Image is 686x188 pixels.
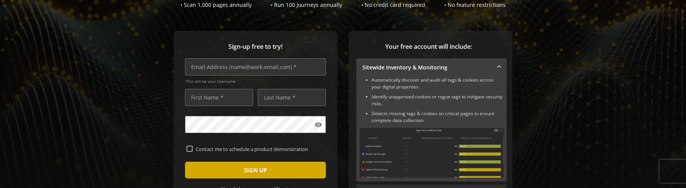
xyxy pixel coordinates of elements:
li: Automatically discover and audit all tags & cookies across your digital properties. [372,77,504,90]
label: Contact me to schedule a product demonstration [193,146,324,153]
input: First Name * [185,89,253,106]
li: Detects missing tags & cookies on critical pages to ensure complete data collection. [372,110,504,124]
div: Sitewide Inventory & Monitoring [356,77,507,182]
li: Identify unapproved cookies or rogue tags to mitigate security risks. [372,93,504,107]
mat-panel-title: Sitewide Inventory & Monitoring [362,64,491,71]
span: This will be your Username [186,79,326,84]
span: Your free account will include: [356,42,501,51]
input: Email Address (name@work-email.com) * [185,58,326,76]
span: SIGN UP [244,163,267,177]
span: Sign-up free to try! [185,42,326,51]
div: • Run 100 Journeys annually [271,1,342,9]
img: Sitewide Inventory & Monitoring [359,128,504,178]
mat-icon: visibility [314,121,322,129]
div: • No feature restrictions [444,1,506,9]
mat-expansion-panel-header: Sitewide Inventory & Monitoring [356,58,507,77]
div: • Scan 1,000 pages annually [180,1,252,9]
input: Last Name * [258,89,326,106]
button: SIGN UP [185,162,326,178]
div: • No credit card required [361,1,425,9]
